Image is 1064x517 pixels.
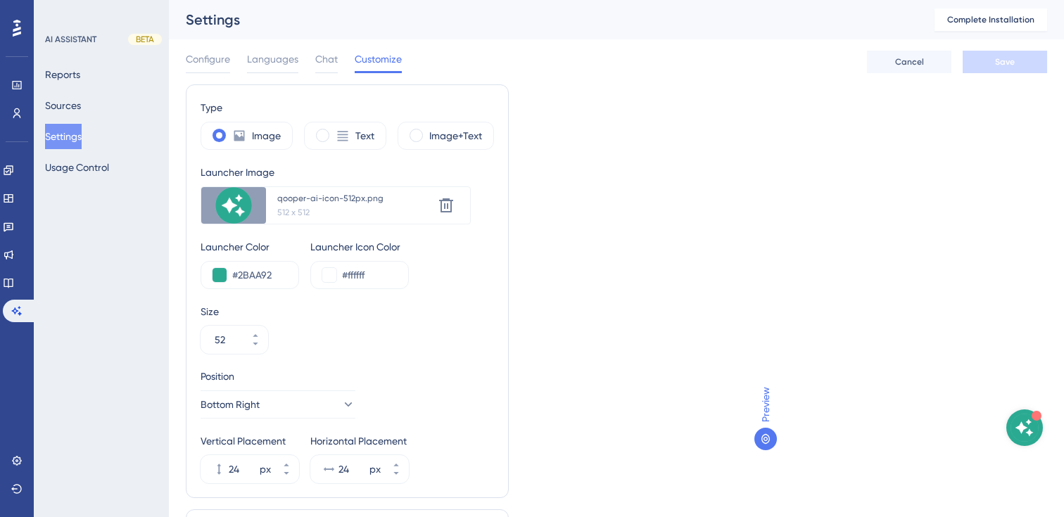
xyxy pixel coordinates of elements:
button: px [384,455,409,469]
div: px [260,461,271,478]
span: Cancel [895,56,924,68]
button: Reports [45,62,80,87]
input: px [229,461,257,478]
button: Open AI Assistant Launcher [1006,409,1043,446]
button: px [384,469,409,483]
label: Image [252,127,281,144]
button: Usage Control [45,155,109,180]
span: Configure [186,51,230,68]
button: px [274,469,299,483]
span: Preview [757,387,774,422]
img: launcher-image-alternative-text [1011,414,1039,442]
button: Sources [45,93,81,118]
div: Type [201,99,494,116]
div: Horizontal Placement [310,433,409,449]
button: Complete Installation [935,8,1047,31]
input: px [338,461,367,478]
div: Launcher Icon Color [310,238,409,255]
div: px [369,461,381,478]
span: Languages [247,51,298,68]
span: Chat [315,51,338,68]
label: Image+Text [429,127,482,144]
div: BETA [128,34,162,45]
button: Settings [45,124,82,149]
button: Cancel [867,51,951,73]
button: Bottom Right [201,390,355,419]
span: Complete Installation [947,14,1034,25]
span: Save [995,56,1015,68]
div: AI ASSISTANT [45,34,96,45]
span: Customize [355,51,402,68]
div: Settings [186,10,899,30]
span: Bottom Right [201,396,260,413]
img: file-1756992594978.png [215,187,252,224]
button: px [274,455,299,469]
label: Text [355,127,374,144]
div: Size [201,303,494,320]
div: 512 x 512 [277,207,433,218]
div: Launcher Color [201,238,299,255]
div: qooper-ai-icon-512px.png [277,193,432,204]
div: Vertical Placement [201,433,299,449]
div: Launcher Image [201,164,471,181]
button: Save [963,51,1047,73]
div: Position [201,368,355,385]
